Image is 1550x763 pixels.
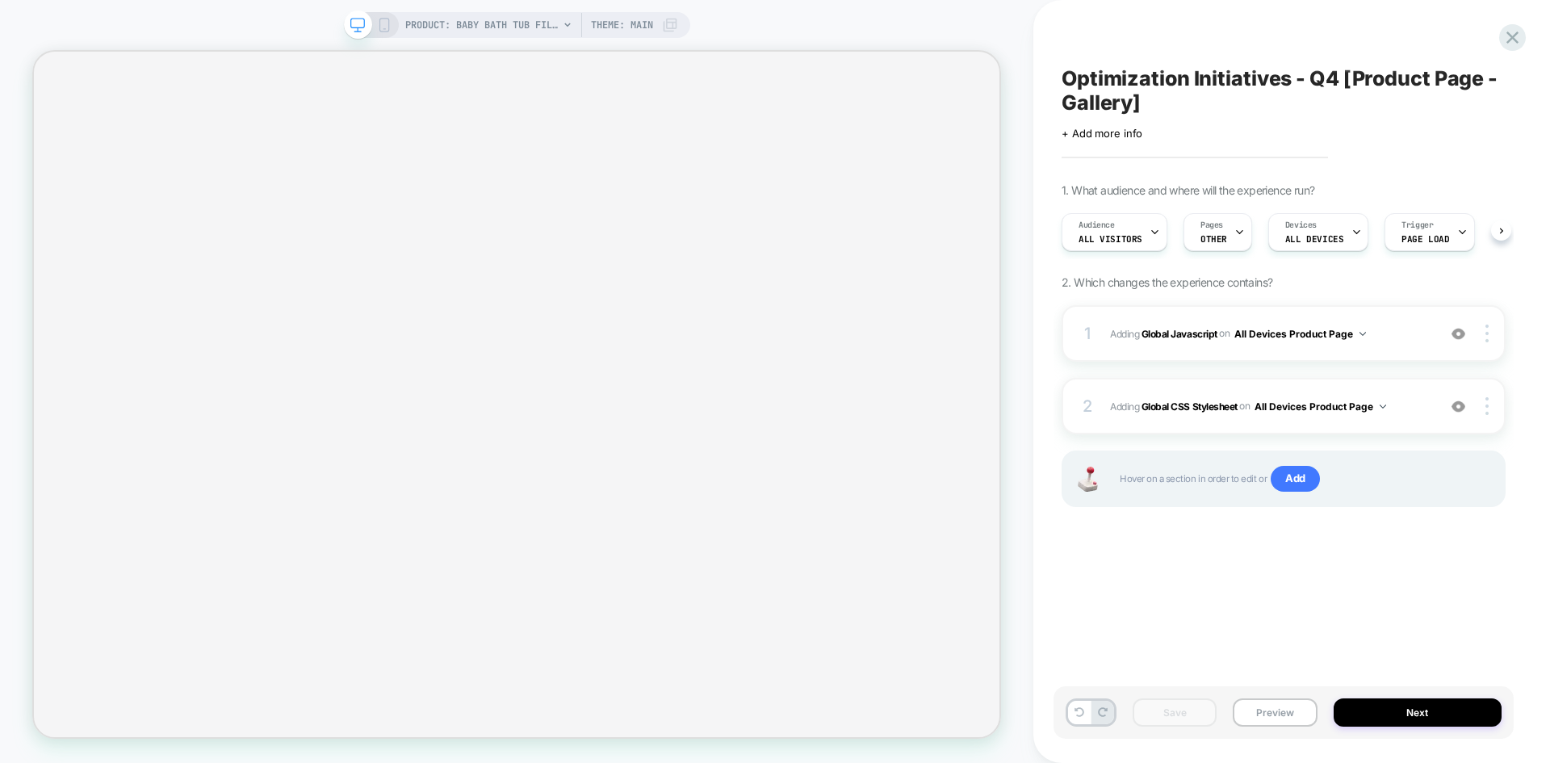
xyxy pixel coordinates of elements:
button: Preview [1233,698,1317,727]
div: 2 [1079,392,1095,421]
span: Trigger [1401,220,1433,231]
span: OTHER [1200,233,1227,245]
span: PRODUCT: Baby Bath Tub Filter [405,12,559,38]
span: Page Load [1401,233,1449,245]
span: 2. Which changes the experience contains? [1062,275,1272,289]
button: Next [1334,698,1502,727]
button: All Devices Product Page [1255,396,1386,417]
b: Global Javascript [1142,327,1217,339]
span: 1. What audience and where will the experience run? [1062,183,1314,197]
span: ALL DEVICES [1285,233,1343,245]
div: 1 [1079,319,1095,348]
img: close [1485,397,1489,415]
span: Add [1271,466,1320,492]
span: on [1219,325,1230,342]
span: on [1239,397,1250,415]
img: crossed eye [1452,327,1465,341]
img: close [1485,325,1489,342]
span: All Visitors [1079,233,1142,245]
span: Pages [1200,220,1223,231]
span: Adding [1110,396,1429,417]
img: crossed eye [1452,400,1465,413]
span: Theme: MAIN [591,12,653,38]
button: All Devices Product Page [1234,324,1366,344]
span: Devices [1285,220,1317,231]
span: + Add more info [1062,127,1142,140]
b: Global CSS Stylesheet [1142,400,1238,412]
img: down arrow [1359,332,1366,336]
span: Adding [1110,324,1429,344]
img: down arrow [1380,405,1386,409]
span: Optimization Initiatives - Q4 [Product Page - Gallery] [1062,66,1506,115]
span: Hover on a section in order to edit or [1120,466,1488,492]
button: Save [1133,698,1217,727]
span: Audience [1079,220,1115,231]
img: Joystick [1071,467,1104,492]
